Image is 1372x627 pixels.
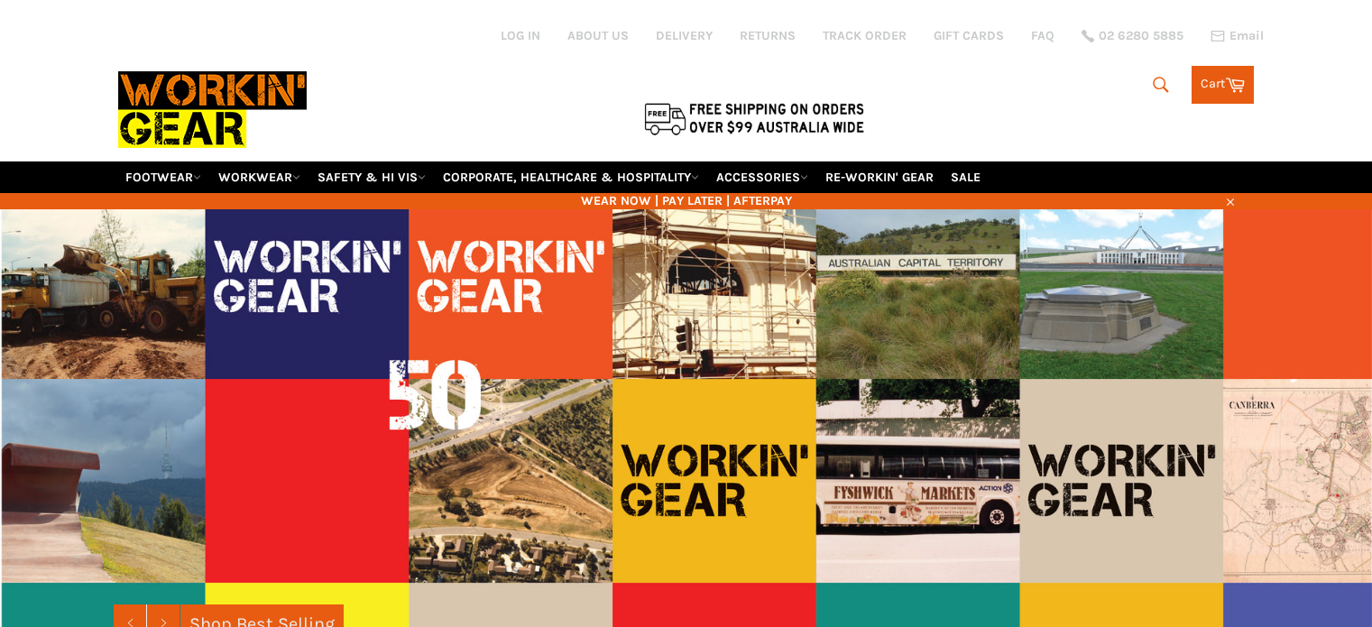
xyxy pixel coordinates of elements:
span: Email [1229,30,1264,42]
a: ACCESSORIES [709,161,815,193]
span: WEAR NOW | PAY LATER | AFTERPAY [118,192,1255,209]
a: Email [1211,29,1264,43]
a: 02 6280 5885 [1082,30,1183,42]
a: Cart [1192,66,1254,104]
a: CORPORATE, HEALTHCARE & HOSPITALITY [436,161,706,193]
a: DELIVERY [656,27,713,44]
img: Flat $9.95 shipping Australia wide [641,99,867,137]
a: GIFT CARDS [934,27,1004,44]
a: FAQ [1031,27,1054,44]
a: TRACK ORDER [823,27,907,44]
a: RE-WORKIN' GEAR [818,161,941,193]
img: Workin Gear leaders in Workwear, Safety Boots, PPE, Uniforms. Australia's No.1 in Workwear [118,59,307,161]
a: WORKWEAR [211,161,308,193]
a: Log in [501,28,540,43]
a: SAFETY & HI VIS [310,161,433,193]
a: FOOTWEAR [118,161,208,193]
a: ABOUT US [567,27,629,44]
a: SALE [944,161,988,193]
span: 02 6280 5885 [1099,30,1183,42]
a: RETURNS [740,27,796,44]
